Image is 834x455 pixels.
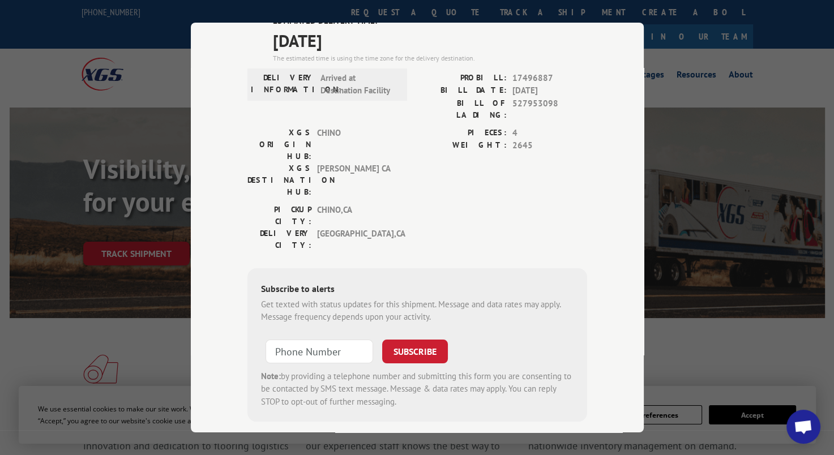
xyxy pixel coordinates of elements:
label: XGS DESTINATION HUB: [247,162,311,198]
input: Phone Number [266,340,373,363]
label: DELIVERY CITY: [247,227,311,251]
span: [DATE] [273,28,587,53]
span: [GEOGRAPHIC_DATA] , CA [317,227,394,251]
span: CHINO , CA [317,204,394,227]
span: 2645 [512,139,587,152]
div: Subscribe to alerts [261,282,574,298]
label: XGS ORIGIN HUB: [247,127,311,162]
label: BILL DATE: [417,84,507,97]
span: [DATE] [512,84,587,97]
label: WEIGHT: [417,139,507,152]
label: PROBILL: [417,72,507,85]
span: Arrived at Destination Facility [320,72,397,97]
div: Get texted with status updates for this shipment. Message and data rates may apply. Message frequ... [261,298,574,324]
span: 527953098 [512,97,587,121]
span: 4 [512,127,587,140]
label: PIECES: [417,127,507,140]
label: BILL OF LADING: [417,97,507,121]
label: DELIVERY INFORMATION: [251,72,315,97]
span: 17496887 [512,72,587,85]
span: CHINO [317,127,394,162]
strong: Note: [261,371,281,381]
div: The estimated time is using the time zone for the delivery destination. [273,53,587,63]
label: PICKUP CITY: [247,204,311,227]
div: Open chat [786,410,820,444]
span: [PERSON_NAME] CA [317,162,394,198]
button: SUBSCRIBE [382,340,448,363]
div: by providing a telephone number and submitting this form you are consenting to be contacted by SM... [261,370,574,409]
